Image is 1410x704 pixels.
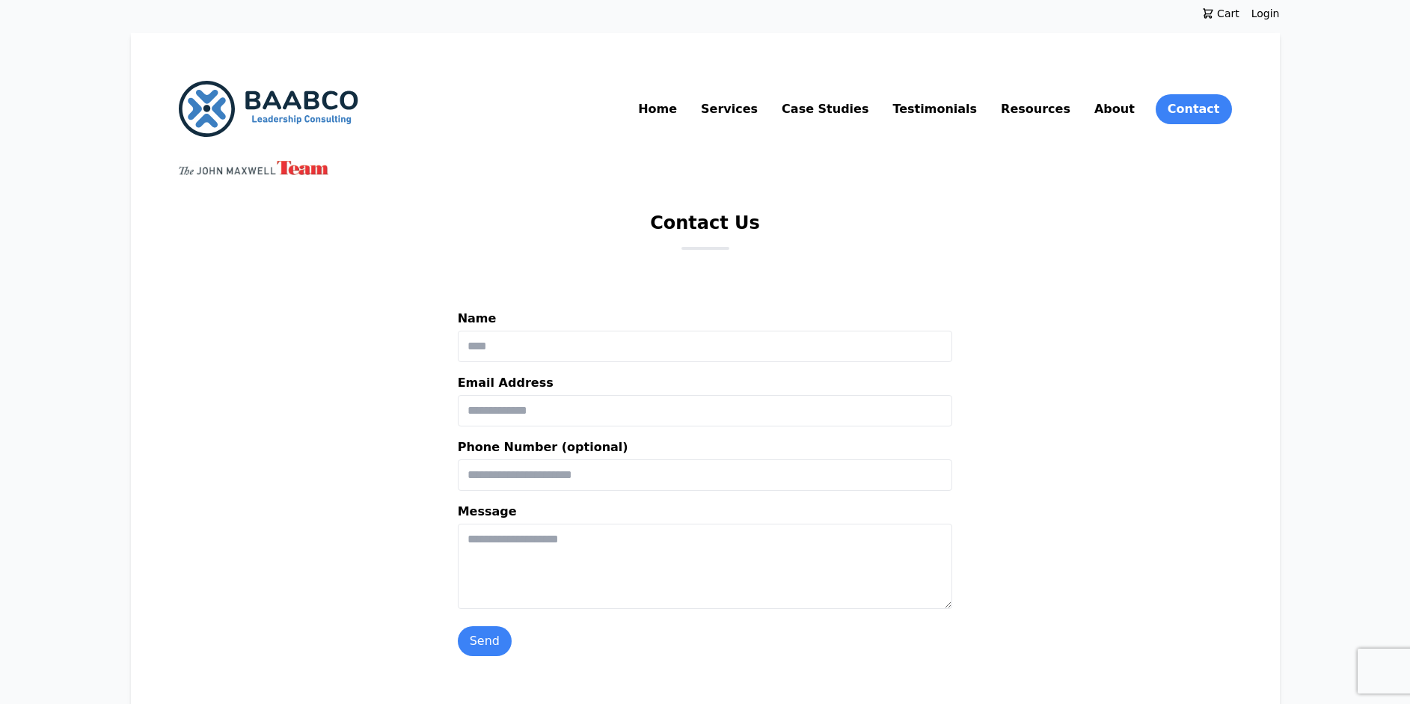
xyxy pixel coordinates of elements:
[458,374,953,395] label: Email Address
[998,97,1073,121] a: Resources
[179,161,328,175] img: John Maxwell
[458,310,953,331] label: Name
[1251,6,1280,21] a: Login
[179,81,358,137] img: BAABCO Consulting Services
[635,97,680,121] a: Home
[1214,6,1239,21] span: Cart
[1156,94,1232,124] a: Contact
[889,97,980,121] a: Testimonials
[1190,6,1251,21] a: Cart
[1091,97,1138,121] a: About
[650,211,760,247] h1: Contact Us
[458,438,953,459] label: Phone Number (optional)
[458,626,512,656] button: Send
[698,97,761,121] a: Services
[779,97,871,121] a: Case Studies
[458,503,953,524] label: Message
